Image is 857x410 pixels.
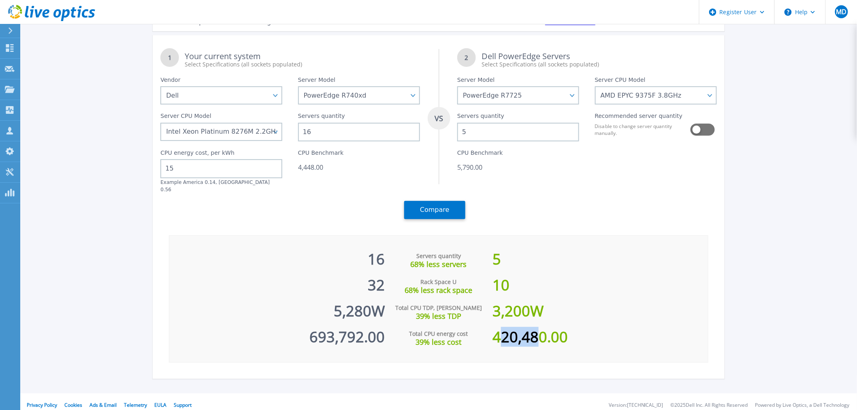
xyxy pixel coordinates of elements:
[169,268,385,294] div: 32
[385,330,492,338] div: Total CPU energy cost
[64,401,82,408] a: Cookies
[385,304,492,312] div: Total CPU TDP, [PERSON_NAME]
[298,163,420,171] div: 4,448.00
[90,401,117,408] a: Ads & Email
[298,149,344,159] label: CPU Benchmark
[158,18,545,26] span: The KPI Comparison Tool is moving within PowerSizer soon. Please bookmark the new link to Dell Po...
[492,320,708,346] div: 420,480.00
[755,403,850,408] li: Powered by Live Optics, a Dell Technology
[609,403,663,408] li: Version: [TECHNICAL_ID]
[385,338,492,346] div: 39% less cost
[169,320,385,346] div: 693,792.00
[160,77,180,86] label: Vendor
[169,294,385,320] div: 5,280 W
[385,312,492,320] div: 39% less TDP
[160,149,235,159] label: CPU energy cost, per kWh
[404,201,465,219] button: Compare
[482,60,716,68] div: Select Specifications (all sockets populated)
[298,113,345,122] label: Servers quantity
[465,53,469,62] tspan: 2
[434,113,443,123] tspan: VS
[492,242,708,268] div: 5
[595,113,683,122] label: Recommended server quantity
[595,123,686,137] label: Disable to change server quantity manually.
[168,53,172,62] tspan: 1
[385,286,492,294] div: 68% less rack space
[298,77,335,86] label: Server Model
[124,401,147,408] a: Telemetry
[492,294,708,320] div: 3,200 W
[457,113,504,122] label: Servers quantity
[385,278,492,286] div: Rack Space U
[457,163,579,171] div: 5,790.00
[154,401,166,408] a: EULA
[160,179,270,192] label: Example America 0.14, [GEOGRAPHIC_DATA] 0.56
[185,52,420,68] div: Your current system
[492,268,708,294] div: 10
[160,159,282,178] input: 0.00
[595,77,646,86] label: Server CPU Model
[482,52,716,68] div: Dell PowerEdge Servers
[185,60,420,68] div: Select Specifications (all sockets populated)
[671,403,748,408] li: © 2025 Dell Inc. All Rights Reserved
[160,113,211,122] label: Server CPU Model
[385,252,492,260] div: Servers quantity
[457,149,503,159] label: CPU Benchmark
[545,18,595,26] a: Dell PowerSizer
[385,260,492,268] div: 68% less servers
[169,242,385,268] div: 16
[174,401,192,408] a: Support
[27,401,57,408] a: Privacy Policy
[457,77,495,86] label: Server Model
[836,9,846,15] span: MD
